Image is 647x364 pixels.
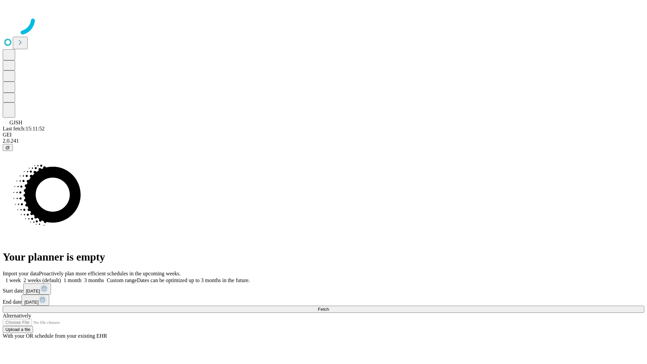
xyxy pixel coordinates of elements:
[318,307,329,312] span: Fetch
[3,271,39,276] span: Import your data
[3,333,107,339] span: With your OR schedule from your existing EHR
[107,277,137,283] span: Custom range
[3,295,644,306] div: End date
[5,277,21,283] span: 1 week
[3,144,13,151] button: @
[3,251,644,263] h1: Your planner is empty
[3,306,644,313] button: Fetch
[5,145,10,150] span: @
[23,283,51,295] button: [DATE]
[9,120,22,125] span: GJSH
[3,126,44,131] span: Last fetch: 15:11:52
[24,277,61,283] span: 2 weeks (default)
[137,277,250,283] span: Dates can be optimized up to 3 months in the future.
[64,277,82,283] span: 1 month
[3,283,644,295] div: Start date
[3,138,644,144] div: 2.0.241
[24,300,38,305] span: [DATE]
[39,271,181,276] span: Proactively plan more efficient schedules in the upcoming weeks.
[3,132,644,138] div: GEI
[3,326,33,333] button: Upload a file
[22,295,49,306] button: [DATE]
[26,289,40,294] span: [DATE]
[84,277,104,283] span: 3 months
[3,313,31,318] span: Alternatively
